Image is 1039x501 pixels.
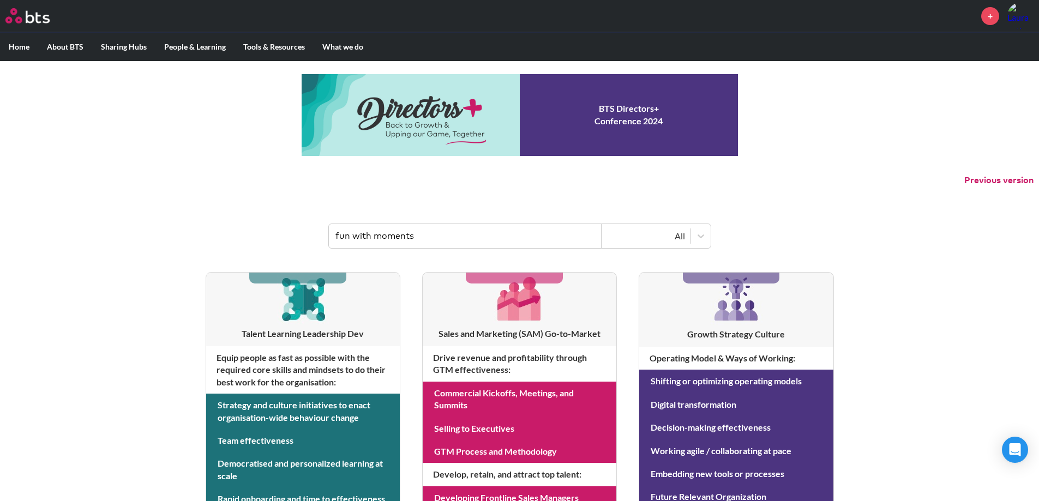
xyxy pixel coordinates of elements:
label: What we do [314,33,372,61]
input: Find contents, pages and demos... [329,224,602,248]
label: Tools & Resources [235,33,314,61]
h4: Drive revenue and profitability through GTM effectiveness : [423,346,616,382]
img: [object Object] [494,273,545,324]
a: Go home [5,8,70,23]
a: Conference 2024 [302,74,738,156]
a: + [981,7,999,25]
div: All [607,230,685,242]
img: [object Object] [277,273,329,324]
img: Laura Fay [1007,3,1034,29]
h4: Develop, retain, and attract top talent : [423,463,616,486]
label: Sharing Hubs [92,33,155,61]
h3: Talent Learning Leadership Dev [206,328,400,340]
img: [object Object] [710,273,762,325]
h3: Growth Strategy Culture [639,328,833,340]
button: Previous version [964,174,1034,186]
h4: Operating Model & Ways of Working : [639,347,833,370]
label: People & Learning [155,33,235,61]
h3: Sales and Marketing (SAM) Go-to-Market [423,328,616,340]
img: BTS Logo [5,8,50,23]
div: Open Intercom Messenger [1002,437,1028,463]
h4: Equip people as fast as possible with the required core skills and mindsets to do their best work... [206,346,400,394]
label: About BTS [38,33,92,61]
a: Profile [1007,3,1034,29]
